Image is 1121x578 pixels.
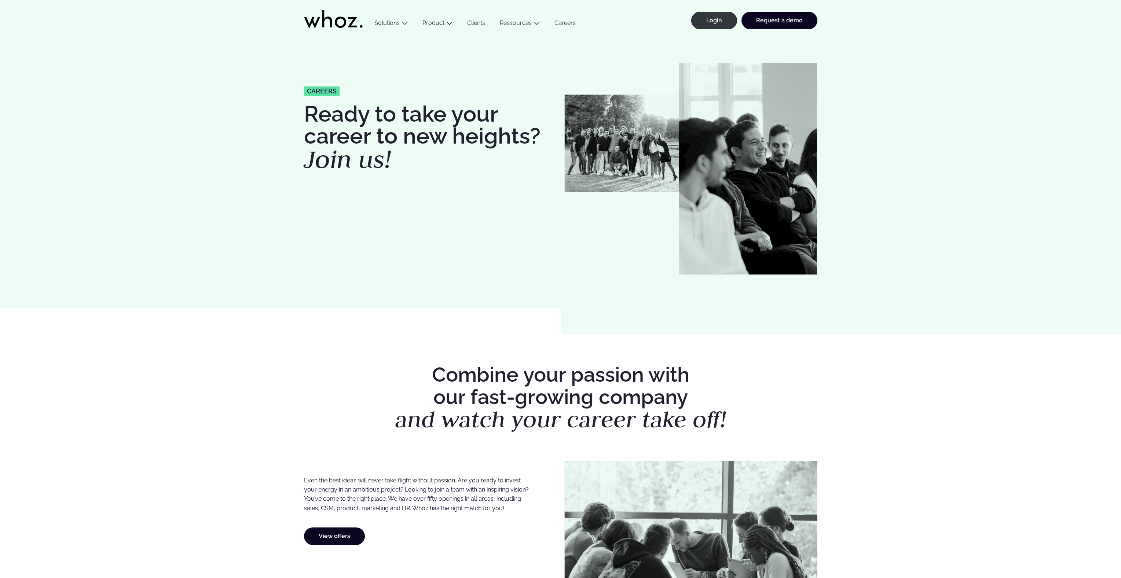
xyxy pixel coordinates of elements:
[304,103,557,172] h1: Ready to take your career to new heights?
[415,19,460,29] button: Product
[304,476,532,513] p: Even the best ideas will never take flight without passion. Are you ready to invest your energy i...
[460,19,492,29] a: Clients
[304,527,365,545] a: View offers
[395,404,726,434] em: and watch your career take off!
[547,19,583,29] a: Careers
[367,19,415,29] button: Solutions
[307,88,337,95] span: careers
[422,19,444,26] a: Product
[691,12,737,29] a: Login
[564,95,679,192] img: Whozzies-Team-Revenue
[741,12,817,29] a: Request a demo
[304,143,391,175] em: Join us!
[373,364,748,431] h2: Combine your passion with our fast-growing company
[492,19,547,29] button: Ressources
[500,19,532,26] a: Ressources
